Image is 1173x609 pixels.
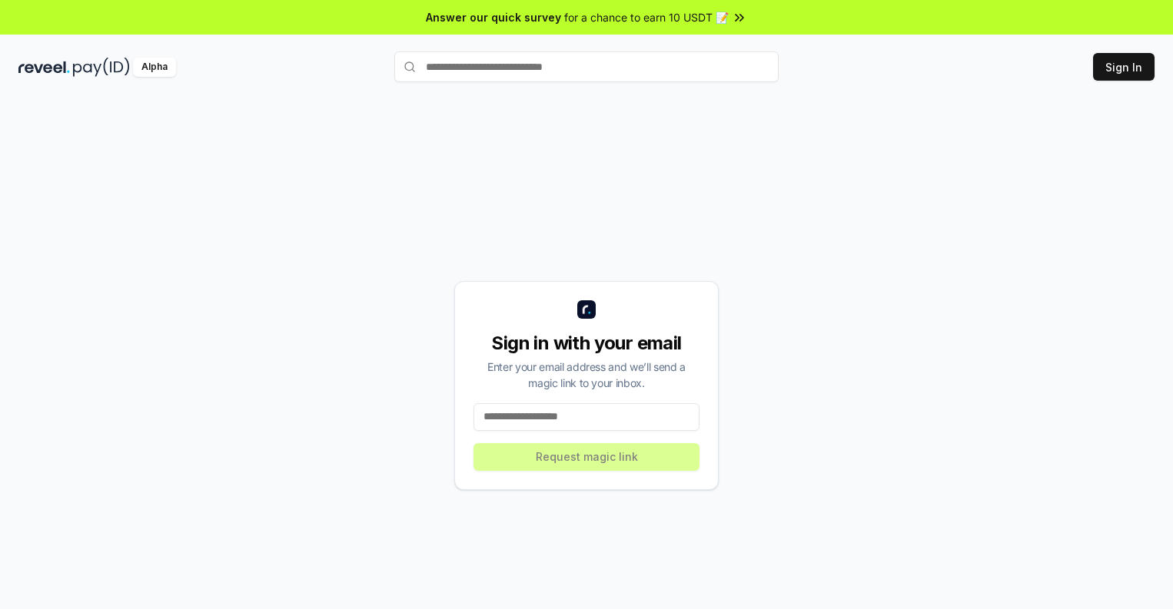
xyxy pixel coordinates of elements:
[564,9,729,25] span: for a chance to earn 10 USDT 📝
[577,300,596,319] img: logo_small
[474,359,699,391] div: Enter your email address and we’ll send a magic link to your inbox.
[133,58,176,77] div: Alpha
[1093,53,1155,81] button: Sign In
[474,331,699,356] div: Sign in with your email
[18,58,70,77] img: reveel_dark
[73,58,130,77] img: pay_id
[426,9,561,25] span: Answer our quick survey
